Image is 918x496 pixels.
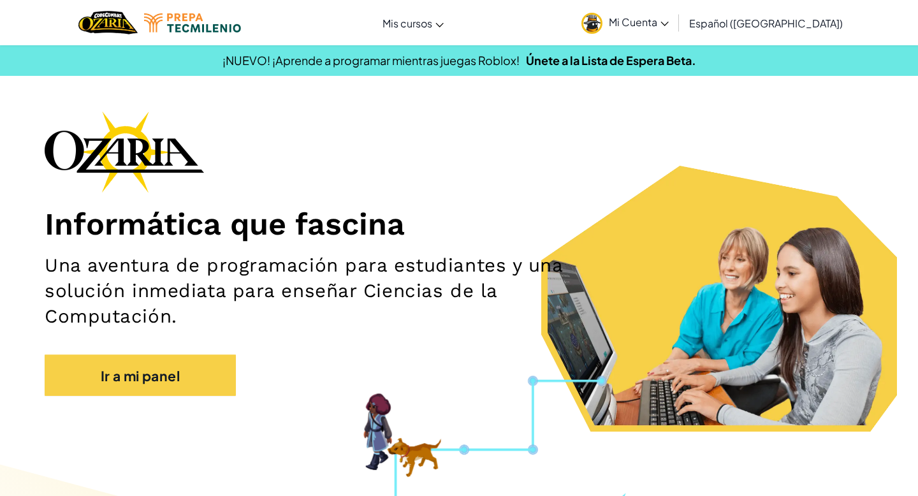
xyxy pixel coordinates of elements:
font: Ir a mi panel [101,367,180,384]
img: Logotipo de Tecmilenio [144,13,241,33]
a: Español ([GEOGRAPHIC_DATA]) [683,6,849,40]
img: Hogar [78,10,138,36]
a: Mi Cuenta [575,3,675,43]
font: Mis cursos [382,17,432,30]
a: Logotipo de Ozaria de CodeCombat [78,10,138,36]
font: Mi Cuenta [609,15,657,29]
a: Únete a la Lista de Espera Beta. [526,53,696,68]
a: Mis cursos [376,6,450,40]
font: ¡NUEVO! ¡Aprende a programar mientras juegas Roblox! [222,53,520,68]
font: Una aventura de programación para estudiantes y una solución inmediata para enseñar Ciencias de l... [45,254,563,327]
img: Logotipo de la marca Ozaria [45,111,204,193]
img: avatar [581,13,602,34]
a: Ir a mi panel [45,354,236,396]
font: Español ([GEOGRAPHIC_DATA]) [689,17,843,30]
font: Informática que fascina [45,206,405,242]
